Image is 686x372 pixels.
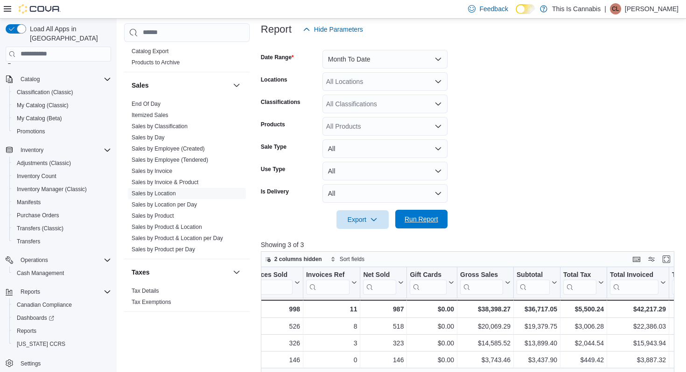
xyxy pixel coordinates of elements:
div: 526 [245,321,300,332]
div: 987 [363,303,404,315]
span: Inventory Count [13,171,111,182]
button: Manifests [9,196,115,209]
div: Total Tax [563,270,596,279]
button: Invoices Sold [245,270,300,294]
div: 11 [306,303,357,315]
div: Invoices Sold [245,270,293,279]
a: Sales by Day [132,134,165,141]
div: Invoices Ref [306,270,350,294]
span: Manifests [17,199,41,206]
button: Inventory Count [9,170,115,183]
button: All [322,184,448,203]
button: Total Tax [563,270,604,294]
span: Manifests [13,197,111,208]
button: Taxes [231,267,242,278]
div: $22,386.03 [610,321,666,332]
button: Subtotal [517,270,557,294]
button: Operations [2,254,115,267]
input: Dark Mode [516,4,535,14]
img: Cova [19,4,61,14]
div: 146 [363,354,404,365]
span: Inventory [21,146,43,154]
span: My Catalog (Classic) [17,102,69,109]
span: Adjustments (Classic) [17,159,71,167]
button: Purchase Orders [9,209,115,222]
span: 2 columns hidden [274,255,322,263]
span: Run Report [405,214,438,224]
span: Classification (Classic) [13,87,111,98]
span: Adjustments (Classic) [13,158,111,169]
a: Sales by Employee (Tendered) [132,157,208,163]
div: Sales [124,98,250,259]
div: Total Invoiced [610,270,658,294]
div: 146 [245,354,300,365]
a: Sales by Product & Location per Day [132,235,223,241]
span: My Catalog (Classic) [13,100,111,111]
span: Classification (Classic) [17,89,73,96]
span: Reports [17,327,36,335]
div: $3,437.90 [517,354,557,365]
button: Gross Sales [460,270,511,294]
a: Transfers (Classic) [13,223,67,234]
div: $19,379.75 [517,321,557,332]
div: $0.00 [410,303,454,315]
button: [US_STATE] CCRS [9,338,115,351]
a: My Catalog (Beta) [13,113,66,124]
div: $38,398.27 [460,303,511,315]
div: Invoices Sold [245,270,293,294]
button: Hide Parameters [299,20,367,39]
div: Subtotal [517,270,550,294]
div: $3,006.28 [563,321,604,332]
h3: Taxes [132,268,150,277]
button: Canadian Compliance [9,298,115,311]
div: 518 [363,321,404,332]
a: Itemized Sales [132,112,168,118]
span: Promotions [17,128,45,135]
button: Catalog [2,73,115,86]
label: Classifications [261,98,301,106]
span: Reports [17,286,111,297]
div: $3,887.32 [610,354,666,365]
a: Sales by Classification [132,123,188,130]
a: Sales by Invoice & Product [132,179,198,186]
span: My Catalog (Beta) [17,115,62,122]
span: [US_STATE] CCRS [17,340,65,348]
div: 3 [306,338,357,349]
button: My Catalog (Classic) [9,99,115,112]
div: $13,899.40 [517,338,557,349]
button: All [322,139,448,158]
a: Reports [13,325,40,337]
button: Taxes [132,268,229,277]
div: $42,217.29 [610,303,666,315]
span: Canadian Compliance [17,301,72,309]
button: Display options [646,254,657,265]
div: 998 [245,303,300,315]
a: Tax Exemptions [132,299,171,305]
button: Inventory [17,145,47,156]
button: Total Invoiced [610,270,666,294]
span: Reports [13,325,111,337]
p: [PERSON_NAME] [625,3,679,14]
p: | [604,3,606,14]
span: Export [342,210,383,229]
label: Date Range [261,54,294,61]
a: Sales by Invoice [132,168,172,174]
a: Sales by Location [132,190,176,197]
a: Sales by Product per Day [132,246,195,253]
a: Sales by Product [132,213,174,219]
span: Hide Parameters [314,25,363,34]
div: $14,585.52 [460,338,511,349]
span: Feedback [479,4,508,14]
a: Dashboards [13,312,58,324]
div: 0 [306,354,357,365]
div: Net Sold [363,270,396,279]
div: $36,717.05 [517,303,557,315]
span: Canadian Compliance [13,299,111,310]
span: Sort fields [340,255,364,263]
span: Operations [17,255,111,266]
span: Settings [21,360,41,367]
span: Cash Management [13,268,111,279]
a: Inventory Count [13,171,60,182]
a: Transfers [13,236,44,247]
button: Net Sold [363,270,404,294]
